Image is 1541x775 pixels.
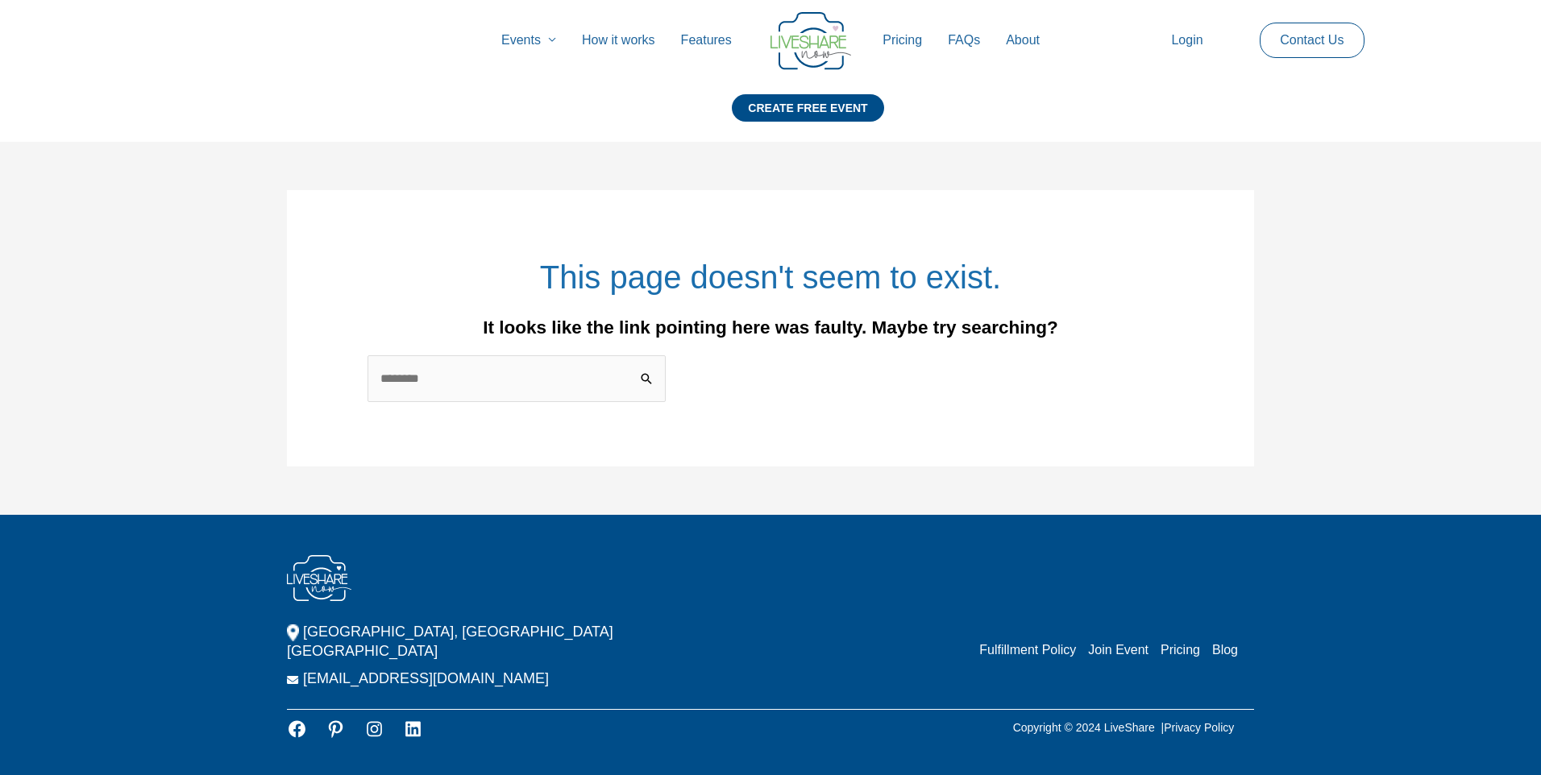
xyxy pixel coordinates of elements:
[732,94,883,122] div: CREATE FREE EVENT
[770,12,851,70] img: LiveShare logo - Capture & Share Event Memories
[935,15,993,66] a: FAQs
[979,643,1076,657] a: Fulfillment Policy
[569,15,668,66] a: How it works
[488,15,569,66] a: Events
[1164,721,1234,734] a: Privacy Policy
[287,622,706,661] p: [GEOGRAPHIC_DATA], [GEOGRAPHIC_DATA] [GEOGRAPHIC_DATA]
[287,676,299,684] img: ico_email.png
[1158,15,1215,66] a: Login
[1267,23,1356,57] a: Contact Us
[993,15,1053,66] a: About
[303,670,549,686] a: [EMAIL_ADDRESS][DOMAIN_NAME]
[287,624,299,642] img: ico_location.png
[1088,643,1148,657] a: Join Event
[870,15,935,66] a: Pricing
[1212,643,1238,657] a: Blog
[732,94,883,142] a: CREATE FREE EVENT
[993,718,1254,737] p: Copyright © 2024 LiveShare |
[28,15,1513,66] nav: Site Navigation
[1161,643,1200,657] a: Pricing
[967,640,1238,660] nav: Menu
[368,318,1173,338] div: It looks like the link pointing here was faulty. Maybe try searching?
[368,255,1173,300] h1: This page doesn't seem to exist.
[668,15,745,66] a: Features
